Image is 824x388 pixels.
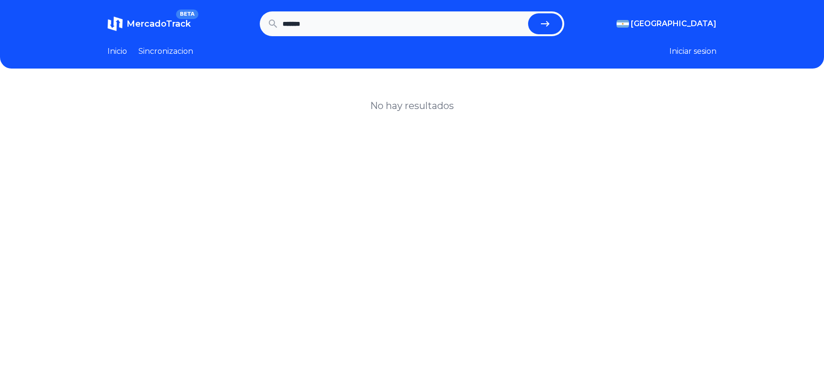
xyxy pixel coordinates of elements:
[617,18,716,30] button: [GEOGRAPHIC_DATA]
[617,20,629,28] img: Argentina
[669,46,716,57] button: Iniciar sesion
[138,46,193,57] a: Sincronizacion
[631,18,716,30] span: [GEOGRAPHIC_DATA]
[108,46,127,57] a: Inicio
[176,10,198,19] span: BETA
[370,99,454,112] h1: No hay resultados
[108,16,123,31] img: MercadoTrack
[108,16,191,31] a: MercadoTrackBETA
[127,19,191,29] span: MercadoTrack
